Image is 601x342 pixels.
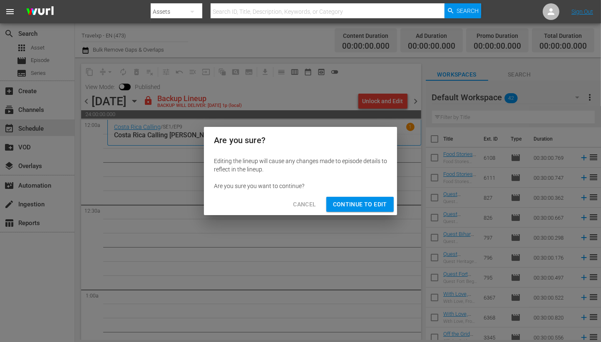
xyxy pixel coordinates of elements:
[571,8,593,15] a: Sign Out
[214,157,387,173] div: Editing the lineup will cause any changes made to episode details to reflect in the lineup.
[286,197,323,212] button: Cancel
[333,199,387,210] span: Continue to Edit
[5,7,15,17] span: menu
[20,2,60,22] img: ans4CAIJ8jUAAAAAAAAAAAAAAAAAAAAAAAAgQb4GAAAAAAAAAAAAAAAAAAAAAAAAJMjXAAAAAAAAAAAAAAAAAAAAAAAAgAT5G...
[293,199,316,210] span: Cancel
[214,182,387,190] div: Are you sure you want to continue?
[326,197,394,212] button: Continue to Edit
[457,3,479,18] span: Search
[214,134,387,147] h2: Are you sure?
